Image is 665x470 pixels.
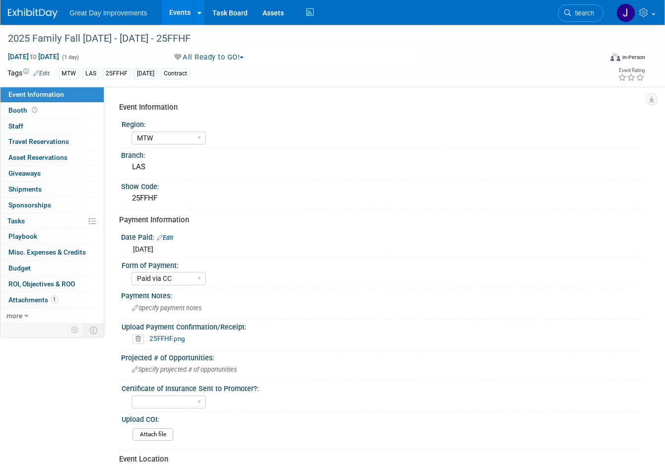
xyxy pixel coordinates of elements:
[121,148,645,160] div: Branch:
[59,68,79,79] div: MTW
[0,276,104,292] a: ROI, Objectives & ROO
[121,288,645,301] div: Payment Notes:
[0,213,104,229] a: Tasks
[0,150,104,165] a: Asset Reservations
[149,335,185,342] a: 25FFHF.png
[8,8,58,18] img: ExhibitDay
[171,52,248,63] button: All Ready to GO!
[51,296,58,303] span: 1
[8,137,69,145] span: Travel Reservations
[122,320,641,332] div: Upload Payment Confirmation/Receipt:
[8,153,67,161] span: Asset Reservations
[122,117,641,130] div: Region:
[29,53,38,61] span: to
[121,230,645,243] div: Date Paid:
[122,258,641,270] div: Form of Payment:
[121,179,645,192] div: Show Code:
[8,296,58,304] span: Attachments
[161,68,190,79] div: Contract
[0,261,104,276] a: Budget
[0,103,104,118] a: Booth
[7,52,60,61] span: [DATE] [DATE]
[122,381,641,394] div: Certificate of Insurance Sent to Promoter?:
[122,412,641,424] div: Upload COI:
[8,248,86,256] span: Misc. Expenses & Credits
[0,292,104,308] a: Attachments1
[4,30,591,48] div: 2025 Family Fall [DATE] - [DATE] - 25FFHF
[61,54,79,61] span: (1 day)
[8,106,39,114] span: Booth
[8,122,23,130] span: Staff
[618,68,645,73] div: Event Rating
[134,68,157,79] div: [DATE]
[8,264,31,272] span: Budget
[616,3,635,22] img: Jennifer Hockstra
[7,217,25,225] span: Tasks
[0,166,104,181] a: Giveaways
[6,312,22,320] span: more
[33,70,50,77] a: Edit
[0,134,104,149] a: Travel Reservations
[30,106,39,114] span: Booth not reserved yet
[129,191,638,206] div: 25FFHF
[0,198,104,213] a: Sponsorships
[157,234,173,241] a: Edit
[610,53,620,61] img: Format-Inperson.png
[84,324,104,336] td: Toggle Event Tabs
[8,169,41,177] span: Giveaways
[66,324,84,336] td: Personalize Event Tab Strip
[7,68,50,79] td: Tags
[8,201,51,209] span: Sponsorships
[132,304,201,312] span: Specify payment notes
[8,280,75,288] span: ROI, Objectives & ROO
[69,9,147,17] span: Great Day Improvements
[133,336,148,342] a: Delete attachment?
[132,366,237,373] span: Specify projected # of opportunities
[8,185,42,193] span: Shipments
[8,90,64,98] span: Event Information
[0,245,104,260] a: Misc. Expenses & Credits
[0,119,104,134] a: Staff
[0,308,104,324] a: more
[133,245,153,253] span: [DATE]
[551,52,645,67] div: Event Format
[622,54,645,61] div: In-Person
[119,102,638,113] div: Event Information
[0,87,104,102] a: Event Information
[103,68,131,79] div: 25FFHF
[82,68,99,79] div: LAS
[129,159,638,175] div: LAS
[0,182,104,197] a: Shipments
[0,229,104,244] a: Playbook
[119,215,638,225] div: Payment Information
[571,9,594,17] span: Search
[558,4,603,22] a: Search
[121,350,645,363] div: Projected # of Opportunities:
[119,454,638,465] div: Event Location
[8,232,37,240] span: Playbook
